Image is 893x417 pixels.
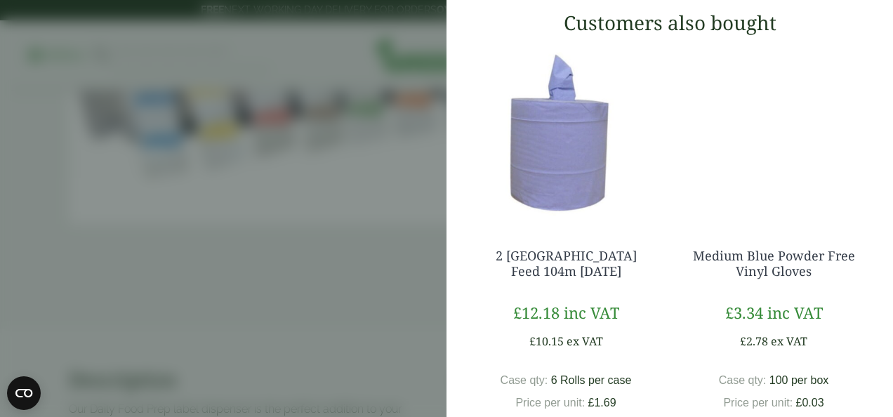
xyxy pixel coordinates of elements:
[719,374,767,386] span: Case qty:
[725,302,734,323] span: £
[740,333,768,349] bdi: 2.78
[796,397,824,409] bdi: 0.03
[469,45,663,220] img: 3630017-2-Ply-Blue-Centre-Feed-104m
[469,11,871,35] h3: Customers also bought
[513,302,522,323] span: £
[515,397,585,409] span: Price per unit:
[567,333,603,349] span: ex VAT
[588,397,595,409] span: £
[551,374,632,386] span: 6 Rolls per case
[725,302,763,323] bdi: 3.34
[588,397,616,409] bdi: 1.69
[501,374,548,386] span: Case qty:
[564,302,619,323] span: inc VAT
[767,302,823,323] span: inc VAT
[740,333,746,349] span: £
[529,333,536,349] span: £
[771,333,807,349] span: ex VAT
[7,376,41,410] button: Open CMP widget
[496,247,637,279] a: 2 [GEOGRAPHIC_DATA] Feed 104m [DATE]
[693,247,855,279] a: Medium Blue Powder Free Vinyl Gloves
[513,302,560,323] bdi: 12.18
[796,397,802,409] span: £
[769,374,829,386] span: 100 per box
[529,333,564,349] bdi: 10.15
[723,397,793,409] span: Price per unit:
